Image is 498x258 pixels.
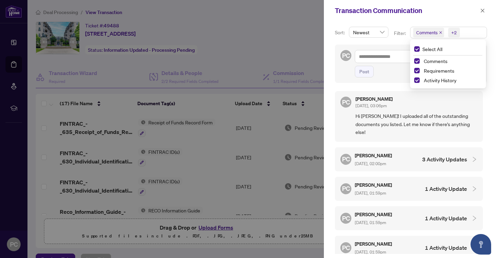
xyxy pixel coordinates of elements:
[425,244,467,252] h4: 1 Activity Update
[424,77,456,83] span: Activity History
[471,215,477,221] span: collapsed
[413,28,444,37] span: Comments
[355,249,386,255] span: [DATE], 01:59pm
[421,76,482,84] span: Activity History
[421,57,482,65] span: Comments
[355,97,393,101] h5: [PERSON_NAME]
[342,213,350,223] span: PC
[425,185,467,193] h4: 1 Activity Update
[335,29,346,36] p: Sort:
[424,58,448,64] span: Comments
[451,29,457,36] div: +2
[439,31,442,34] span: close
[355,240,393,248] h5: [PERSON_NAME]
[414,68,420,73] span: Select Requirements
[355,161,386,166] span: [DATE], 02:00pm
[355,181,393,189] h5: [PERSON_NAME]
[416,29,438,36] span: Comments
[471,234,491,255] button: Open asap
[355,103,387,108] span: [DATE], 03:06pm
[342,51,350,60] span: PC
[424,67,454,74] span: Requirements
[355,66,374,77] button: Post
[422,155,467,163] h4: 3 Activity Updates
[335,177,483,201] div: PC[PERSON_NAME] [DATE], 01:59pm1 Activity Update
[355,220,386,225] span: [DATE], 01:59pm
[414,77,420,83] span: Select Activity History
[342,97,350,107] span: PC
[414,58,420,64] span: Select Comments
[355,191,386,196] span: [DATE], 01:59pm
[342,154,350,164] span: PC
[335,5,478,16] div: Transaction Communication
[342,243,350,253] span: PC
[421,66,482,75] span: Requirements
[480,8,485,13] span: close
[342,184,350,193] span: PC
[335,147,483,171] div: PC[PERSON_NAME] [DATE], 02:00pm3 Activity Updates
[355,210,393,218] h5: [PERSON_NAME]
[355,112,477,136] span: Hi [PERSON_NAME]! I uploaded all of the outstanding documents you listed. Let me know if there's ...
[394,29,407,37] p: Filter:
[353,27,384,37] span: Newest
[420,45,445,53] span: Select All
[471,156,477,162] span: collapsed
[335,206,483,230] div: PC[PERSON_NAME] [DATE], 01:59pm1 Activity Update
[471,186,477,192] span: collapsed
[355,151,393,159] h5: [PERSON_NAME]
[425,214,467,222] h4: 1 Activity Update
